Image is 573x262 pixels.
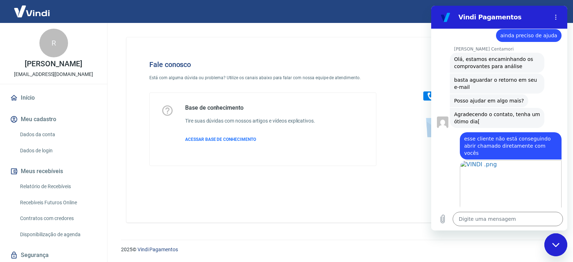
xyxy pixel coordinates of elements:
button: Meu cadastro [9,111,98,127]
h4: Fale conosco [149,60,376,69]
a: Disponibilização de agenda [17,227,98,242]
span: ACESSAR BASE DE CONHECIMENTO [185,137,256,142]
p: [PERSON_NAME] [25,60,82,68]
a: ACESSAR BASE DE CONHECIMENTO [185,136,315,143]
a: Contratos com credores [17,211,98,226]
button: Sair [539,5,564,18]
a: Recebíveis Futuros Online [17,195,98,210]
p: Está com alguma dúvida ou problema? Utilize os canais abaixo para falar com nossa equipe de atend... [149,75,376,81]
iframe: Botão para abrir a janela de mensagens, conversa em andamento [544,233,567,256]
a: Vindi Pagamentos [138,247,178,252]
h6: Tire suas dúvidas com nossos artigos e vídeos explicativos. [185,117,315,125]
a: Dados de login [17,143,98,158]
a: Relatório de Recebíveis [17,179,98,194]
a: Início [9,90,98,106]
iframe: Janela de mensagens [431,6,567,230]
h5: Base de conhecimento [185,104,315,111]
p: 2025 © [121,246,556,253]
p: [EMAIL_ADDRESS][DOMAIN_NAME] [14,71,93,78]
button: Meus recebíveis [9,163,98,179]
a: Dados da conta [17,127,98,142]
div: R [39,29,68,57]
img: Vindi [9,0,55,22]
img: Fale conosco [409,49,518,144]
